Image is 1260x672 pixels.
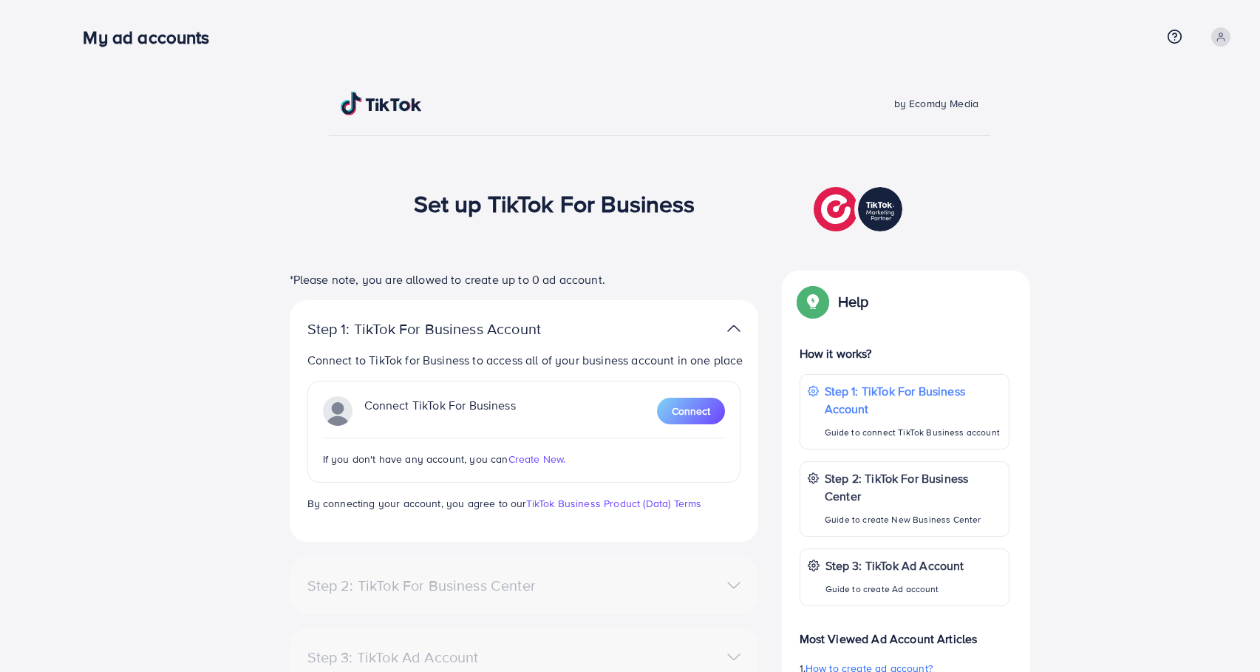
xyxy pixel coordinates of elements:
[800,345,1009,362] p: How it works?
[83,27,221,48] h3: My ad accounts
[364,396,516,426] p: Connect TikTok For Business
[307,351,746,369] p: Connect to TikTok for Business to access all of your business account in one place
[341,92,422,115] img: TikTok
[526,496,702,511] a: TikTok Business Product (Data) Terms
[825,557,964,574] p: Step 3: TikTok Ad Account
[323,452,508,466] span: If you don't have any account, you can
[657,398,725,424] button: Connect
[825,382,1001,418] p: Step 1: TikTok For Business Account
[800,288,826,315] img: Popup guide
[307,495,740,512] p: By connecting your account, you agree to our
[508,452,566,466] span: Create New.
[814,183,906,235] img: TikTok partner
[894,96,978,111] span: by Ecomdy Media
[825,511,1001,529] p: Guide to create New Business Center
[825,580,964,598] p: Guide to create Ad account
[290,271,758,288] p: *Please note, you are allowed to create up to 0 ad account.
[838,293,869,310] p: Help
[825,469,1001,505] p: Step 2: TikTok For Business Center
[414,189,695,217] h1: Set up TikTok For Business
[323,396,353,426] img: TikTok partner
[800,618,1009,648] p: Most Viewed Ad Account Articles
[727,318,740,339] img: TikTok partner
[307,320,588,338] p: Step 1: TikTok For Business Account
[825,424,1001,441] p: Guide to connect TikTok Business account
[672,404,710,418] span: Connect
